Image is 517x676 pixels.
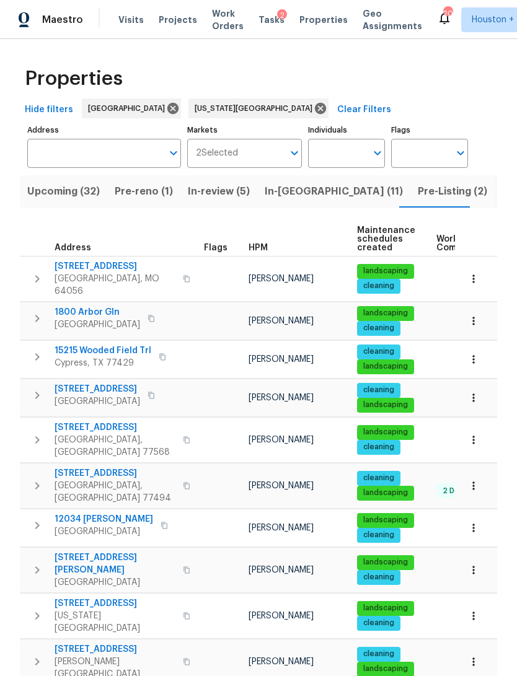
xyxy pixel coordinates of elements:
span: [GEOGRAPHIC_DATA], [GEOGRAPHIC_DATA] 77568 [55,434,175,459]
span: cleaning [358,346,399,357]
span: landscaping [358,557,413,568]
span: [PERSON_NAME] [249,393,314,402]
span: 1800 Arbor Gln [55,306,140,318]
span: cleaning [358,442,399,452]
span: [GEOGRAPHIC_DATA] [55,525,153,538]
span: landscaping [358,515,413,525]
span: Hide filters [25,102,73,118]
span: 2 Selected [196,148,238,159]
span: [STREET_ADDRESS] [55,643,175,656]
span: [GEOGRAPHIC_DATA] [55,318,140,331]
span: Properties [25,72,123,85]
span: [PERSON_NAME] [249,524,314,532]
label: Individuals [308,126,385,134]
span: 2 Done [438,486,474,496]
span: [US_STATE][GEOGRAPHIC_DATA] [195,102,317,115]
span: Maestro [42,14,83,26]
div: [US_STATE][GEOGRAPHIC_DATA] [188,99,329,118]
span: landscaping [358,400,413,410]
button: Open [369,144,386,162]
span: Pre-reno (1) [115,183,173,200]
div: 20 [443,7,452,20]
span: cleaning [358,649,399,659]
span: cleaning [358,572,399,582]
span: [GEOGRAPHIC_DATA] [55,395,140,408]
span: landscaping [358,427,413,437]
span: Upcoming (32) [27,183,100,200]
span: In-review (5) [188,183,250,200]
span: Work Order Completion [436,235,515,252]
span: Properties [299,14,348,26]
span: [PERSON_NAME] [249,317,314,325]
span: [STREET_ADDRESS] [55,260,175,273]
span: cleaning [358,323,399,333]
span: Address [55,244,91,252]
span: 12034 [PERSON_NAME] [55,513,153,525]
span: Visits [118,14,144,26]
span: [US_STATE][GEOGRAPHIC_DATA] [55,610,175,634]
span: landscaping [358,361,413,372]
span: [GEOGRAPHIC_DATA], MO 64056 [55,273,175,297]
label: Flags [391,126,468,134]
button: Open [165,144,182,162]
span: [PERSON_NAME] [249,481,314,490]
span: Tasks [258,15,285,24]
span: 15215 Wooded Field Trl [55,345,151,357]
span: Maintenance schedules created [357,226,415,252]
span: landscaping [358,488,413,498]
span: [GEOGRAPHIC_DATA] [55,576,175,589]
div: 2 [277,9,287,22]
span: [GEOGRAPHIC_DATA], [GEOGRAPHIC_DATA] 77494 [55,480,175,504]
label: Markets [187,126,303,134]
span: [PERSON_NAME] [249,612,314,620]
span: [GEOGRAPHIC_DATA] [88,102,170,115]
span: [PERSON_NAME] [249,436,314,444]
span: cleaning [358,385,399,395]
span: cleaning [358,618,399,628]
span: [STREET_ADDRESS] [55,383,140,395]
button: Clear Filters [332,99,396,121]
span: Cypress, TX 77429 [55,357,151,369]
span: landscaping [358,664,413,674]
span: Geo Assignments [363,7,422,32]
label: Address [27,126,181,134]
span: cleaning [358,473,399,483]
span: landscaping [358,308,413,318]
span: landscaping [358,603,413,613]
span: [STREET_ADDRESS] [55,467,175,480]
span: [STREET_ADDRESS] [55,597,175,610]
span: cleaning [358,281,399,291]
span: Work Orders [212,7,244,32]
span: [STREET_ADDRESS] [55,421,175,434]
span: Flags [204,244,228,252]
span: Projects [159,14,197,26]
span: Clear Filters [337,102,391,118]
span: Pre-Listing (2) [418,183,487,200]
span: landscaping [358,266,413,276]
span: [PERSON_NAME] [249,355,314,364]
div: [GEOGRAPHIC_DATA] [82,99,181,118]
span: cleaning [358,530,399,540]
span: [PERSON_NAME] [249,657,314,666]
span: [STREET_ADDRESS][PERSON_NAME] [55,551,175,576]
button: Open [452,144,469,162]
span: HPM [249,244,268,252]
span: [PERSON_NAME] [249,566,314,574]
span: [PERSON_NAME] [249,274,314,283]
span: In-[GEOGRAPHIC_DATA] (11) [265,183,403,200]
button: Hide filters [20,99,78,121]
button: Open [286,144,303,162]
